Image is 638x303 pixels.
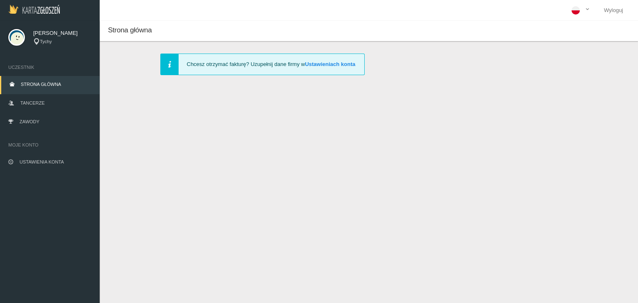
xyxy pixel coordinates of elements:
div: Chcesz otrzymać fakturę? Uzupełnij dane firmy w [160,54,365,75]
span: Strona główna [108,26,152,34]
a: Ustawieniach konta [305,61,355,67]
span: Ustawienia konta [20,159,64,164]
span: Zawody [20,119,39,124]
span: Tancerze [20,100,44,105]
img: svg [8,29,25,46]
div: Tychy [33,38,91,45]
span: [PERSON_NAME] [33,29,91,37]
span: Strona główna [21,82,61,87]
img: Logo [8,5,60,14]
span: Moje konto [8,141,91,149]
span: Uczestnik [8,63,91,71]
